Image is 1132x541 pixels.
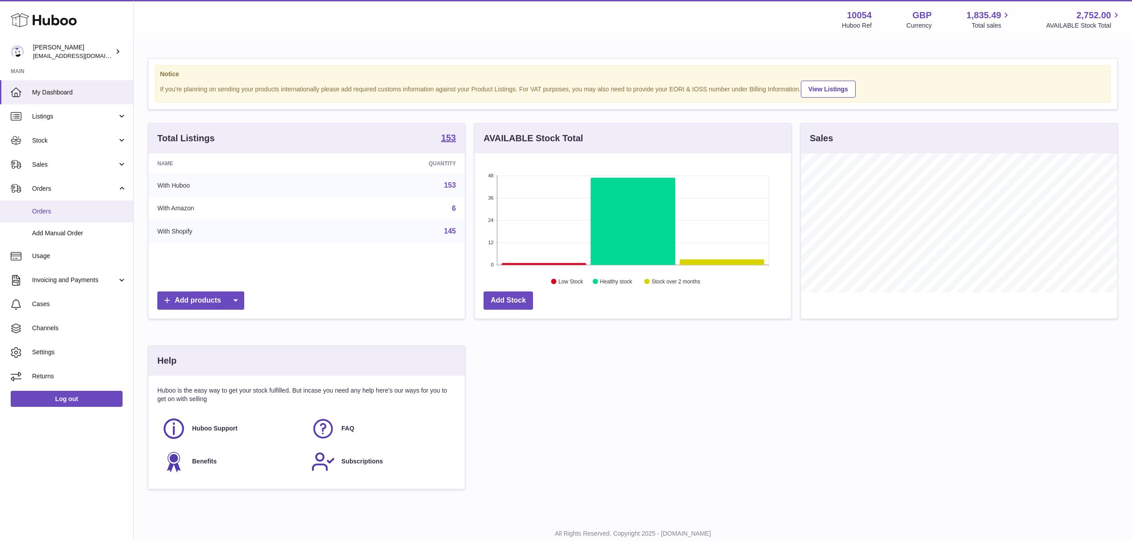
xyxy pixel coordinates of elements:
[148,174,322,197] td: With Huboo
[192,424,238,433] span: Huboo Support
[444,181,456,189] a: 153
[491,262,493,267] text: 0
[148,197,322,220] td: With Amazon
[967,9,1001,21] span: 1,835.49
[311,450,451,474] a: Subscriptions
[160,70,1106,78] strong: Notice
[488,195,493,201] text: 36
[1076,9,1111,21] span: 2,752.00
[141,529,1125,538] p: All Rights Reserved. Copyright 2025 - [DOMAIN_NAME]
[452,205,456,212] a: 6
[488,173,493,178] text: 48
[441,133,456,144] a: 153
[1046,21,1121,30] span: AVAILABLE Stock Total
[912,9,931,21] strong: GBP
[32,160,117,169] span: Sales
[32,372,127,381] span: Returns
[906,21,932,30] div: Currency
[444,227,456,235] a: 145
[157,132,215,144] h3: Total Listings
[32,229,127,238] span: Add Manual Order
[33,52,131,59] span: [EMAIL_ADDRESS][DOMAIN_NAME]
[810,132,833,144] h3: Sales
[148,220,322,243] td: With Shopify
[11,391,123,407] a: Log out
[160,79,1106,98] div: If you're planning on sending your products internationally please add required customs informati...
[157,386,456,403] p: Huboo is the easy way to get your stock fulfilled. But incase you need any help here's our ways f...
[157,291,244,310] a: Add products
[1046,9,1121,30] a: 2,752.00 AVAILABLE Stock Total
[32,252,127,260] span: Usage
[600,279,632,285] text: Healthy stock
[33,43,113,60] div: [PERSON_NAME]
[192,457,217,466] span: Benefits
[32,184,117,193] span: Orders
[972,21,1011,30] span: Total sales
[441,133,456,142] strong: 153
[11,45,24,58] img: internalAdmin-10054@internal.huboo.com
[162,450,302,474] a: Benefits
[488,217,493,223] text: 24
[32,276,117,284] span: Invoicing and Payments
[558,279,583,285] text: Low Stock
[32,207,127,216] span: Orders
[32,348,127,357] span: Settings
[162,417,302,441] a: Huboo Support
[32,88,127,97] span: My Dashboard
[847,9,872,21] strong: 10054
[484,291,533,310] a: Add Stock
[157,355,176,367] h3: Help
[32,324,127,332] span: Channels
[311,417,451,441] a: FAQ
[322,153,465,174] th: Quantity
[148,153,322,174] th: Name
[488,240,493,245] text: 12
[32,136,117,145] span: Stock
[32,300,127,308] span: Cases
[341,424,354,433] span: FAQ
[652,279,700,285] text: Stock over 2 months
[341,457,383,466] span: Subscriptions
[484,132,583,144] h3: AVAILABLE Stock Total
[801,81,856,98] a: View Listings
[842,21,872,30] div: Huboo Ref
[967,9,1012,30] a: 1,835.49 Total sales
[32,112,117,121] span: Listings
